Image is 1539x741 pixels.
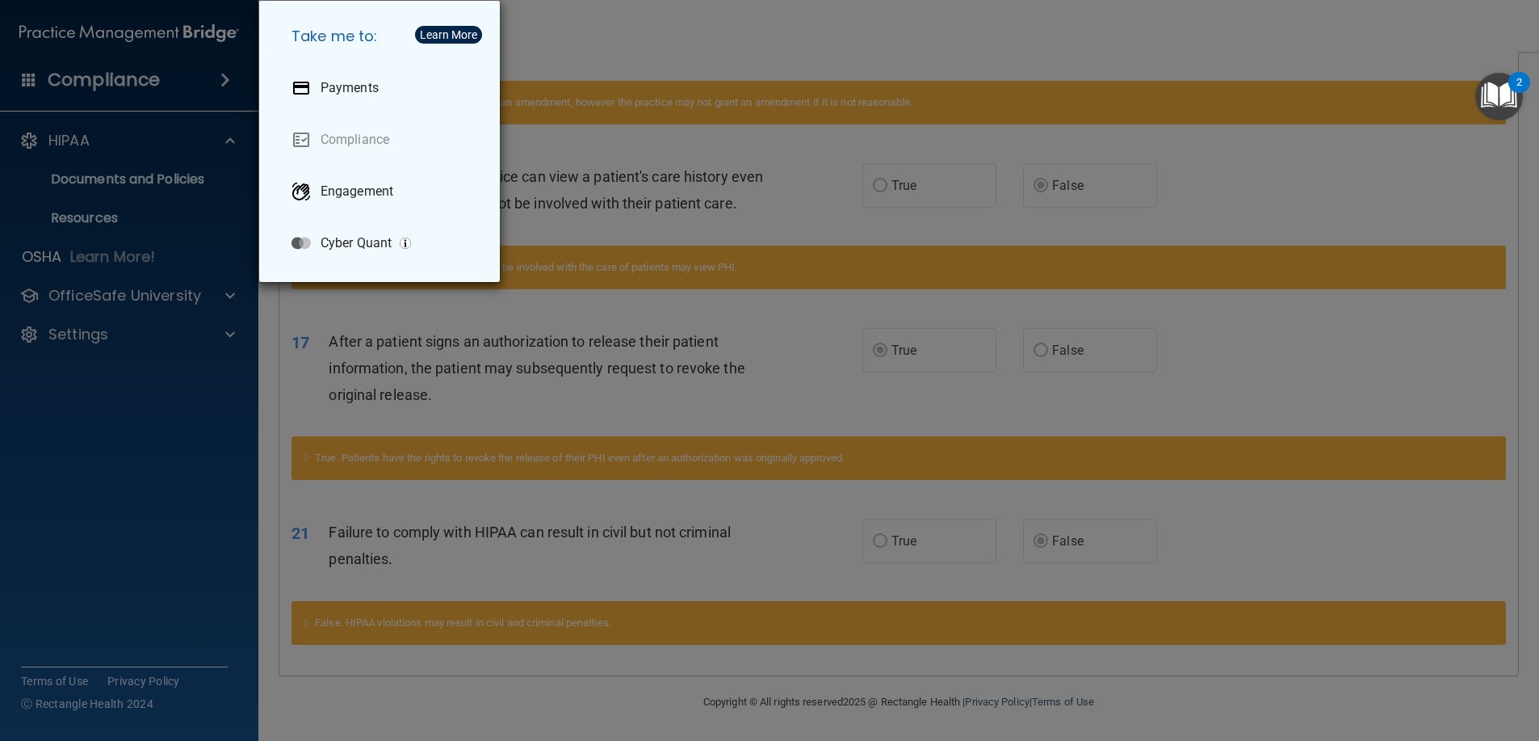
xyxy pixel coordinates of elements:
[1475,73,1523,120] button: Open Resource Center, 2 new notifications
[321,235,392,251] p: Cyber Quant
[279,65,487,111] a: Payments
[279,221,487,266] a: Cyber Quant
[279,117,487,162] a: Compliance
[279,14,487,59] h5: Take me to:
[1516,82,1522,103] div: 2
[1458,629,1520,691] iframe: Drift Widget Chat Controller
[279,169,487,214] a: Engagement
[415,26,482,44] button: Learn More
[321,80,379,96] p: Payments
[420,29,477,40] div: Learn More
[321,183,393,200] p: Engagement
